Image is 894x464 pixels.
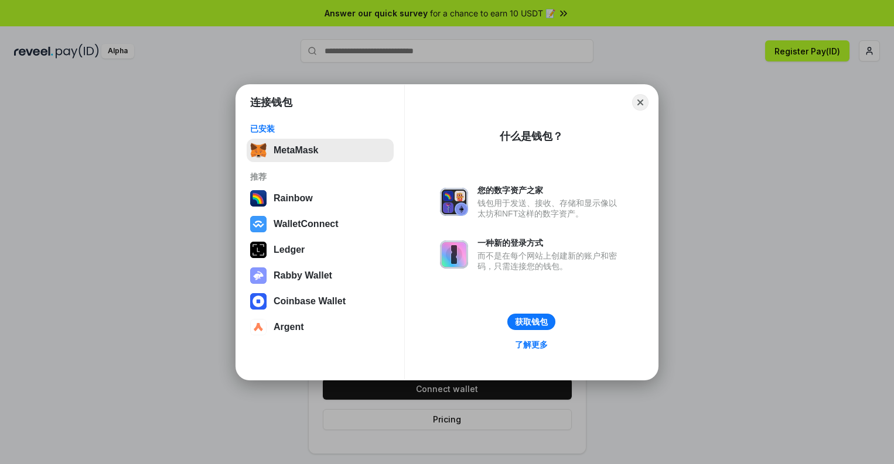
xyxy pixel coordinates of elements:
button: Rabby Wallet [247,264,394,287]
div: 了解更多 [515,339,548,350]
div: Ledger [274,245,305,255]
button: Rainbow [247,187,394,210]
div: 一种新的登录方式 [477,238,623,248]
h1: 连接钱包 [250,95,292,109]
img: svg+xml,%3Csvg%20xmlns%3D%22http%3A%2F%2Fwww.w3.org%2F2000%2Fsvg%22%20width%3D%2228%22%20height%3... [250,242,267,258]
button: Argent [247,315,394,339]
div: 已安装 [250,123,390,134]
div: Rainbow [274,193,313,204]
div: MetaMask [274,145,318,156]
img: svg+xml,%3Csvg%20xmlns%3D%22http%3A%2F%2Fwww.w3.org%2F2000%2Fsvg%22%20fill%3D%22none%22%20viewBox... [250,267,267,284]
div: 您的数字资产之家 [477,185,623,195]
img: svg+xml,%3Csvg%20width%3D%22120%22%20height%3D%22120%22%20viewBox%3D%220%200%20120%20120%22%20fil... [250,190,267,207]
div: Rabby Wallet [274,270,332,281]
div: 推荐 [250,171,390,182]
button: Coinbase Wallet [247,290,394,313]
img: svg+xml,%3Csvg%20xmlns%3D%22http%3A%2F%2Fwww.w3.org%2F2000%2Fsvg%22%20fill%3D%22none%22%20viewBox... [440,188,468,216]
button: WalletConnect [247,212,394,236]
div: 钱包用于发送、接收、存储和显示像以太坊和NFT这样的数字资产。 [477,198,623,219]
a: 了解更多 [508,337,555,352]
img: svg+xml,%3Csvg%20fill%3D%22none%22%20height%3D%2233%22%20viewBox%3D%220%200%2035%2033%22%20width%... [250,142,267,159]
div: 什么是钱包？ [500,129,563,143]
button: Close [632,94,649,111]
div: 获取钱包 [515,317,548,327]
button: MetaMask [247,139,394,162]
button: 获取钱包 [507,314,555,330]
img: svg+xml,%3Csvg%20width%3D%2228%22%20height%3D%2228%22%20viewBox%3D%220%200%2028%2028%22%20fill%3D... [250,216,267,232]
div: WalletConnect [274,219,339,229]
div: Coinbase Wallet [274,296,346,307]
div: 而不是在每个网站上创建新的账户和密码，只需连接您的钱包。 [477,250,623,271]
img: svg+xml,%3Csvg%20width%3D%2228%22%20height%3D%2228%22%20viewBox%3D%220%200%2028%2028%22%20fill%3D... [250,319,267,335]
img: svg+xml,%3Csvg%20xmlns%3D%22http%3A%2F%2Fwww.w3.org%2F2000%2Fsvg%22%20fill%3D%22none%22%20viewBox... [440,240,468,269]
button: Ledger [247,238,394,262]
img: svg+xml,%3Csvg%20width%3D%2228%22%20height%3D%2228%22%20viewBox%3D%220%200%2028%2028%22%20fill%3D... [250,293,267,310]
div: Argent [274,322,304,332]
